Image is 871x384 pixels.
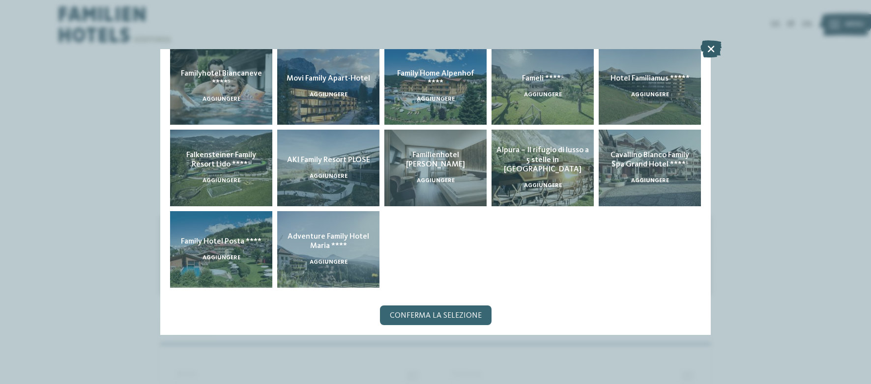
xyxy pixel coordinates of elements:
span: aggiungere [524,92,562,98]
span: Alpura – Il rifugio di lusso a 5 stelle in [GEOGRAPHIC_DATA] [496,146,589,173]
span: aggiungere [203,255,240,261]
span: aggiungere [310,259,348,265]
span: Family Hotel Posta **** [181,238,261,246]
span: aggiungere [203,178,240,184]
span: Family Home Alpenhof **** [397,70,474,87]
span: Familyhotel Biancaneve ****ˢ [181,70,262,87]
span: Adventure Family Hotel Maria **** [288,233,369,250]
span: aggiungere [417,96,455,102]
span: aggiungere [203,96,240,102]
span: aggiungere [417,178,455,184]
span: Cavallino Bianco Family Spa Grand Hotel ****ˢ [610,151,689,168]
span: Falkensteiner Family Resort Lido ****ˢ [186,151,256,168]
span: aggiungere [310,92,348,98]
span: aggiungere [631,92,669,98]
span: Conferma la selezione [390,312,482,320]
span: aggiungere [631,178,669,184]
span: AKI Family Resort PLOSE [287,156,370,164]
span: Familienhotel [PERSON_NAME] [406,151,465,168]
span: aggiungere [310,173,348,179]
span: Movi Family Apart-Hotel [287,75,370,82]
span: aggiungere [524,183,562,189]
